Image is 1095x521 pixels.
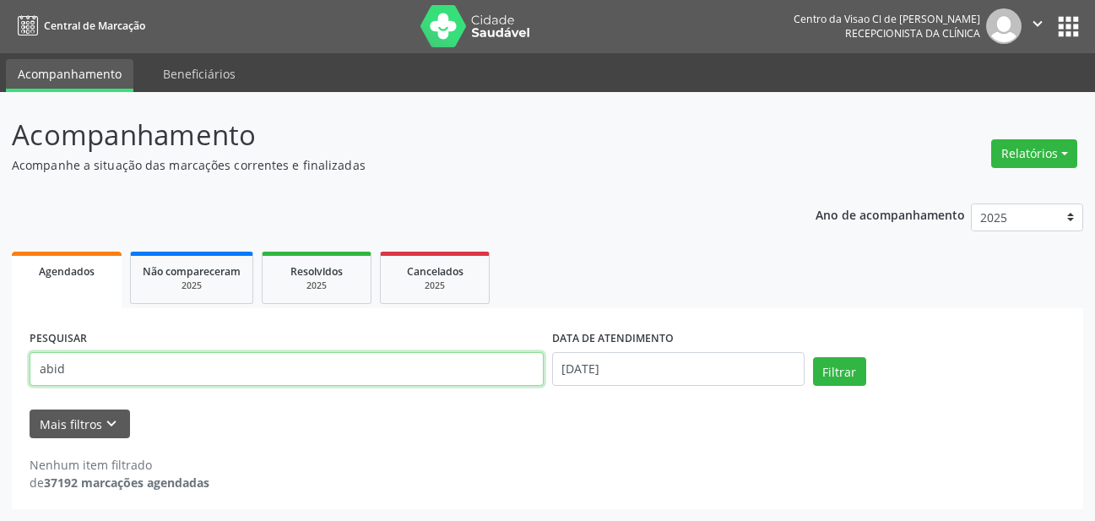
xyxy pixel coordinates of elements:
div: 2025 [143,279,241,292]
span: Cancelados [407,264,463,279]
a: Beneficiários [151,59,247,89]
i:  [1028,14,1047,33]
input: Nome, código do beneficiário ou CPF [30,352,544,386]
div: Centro da Visao Cl de [PERSON_NAME] [794,12,980,26]
button: Filtrar [813,357,866,386]
p: Acompanhamento [12,114,762,156]
div: de [30,474,209,491]
div: Nenhum item filtrado [30,456,209,474]
p: Ano de acompanhamento [816,204,965,225]
div: 2025 [393,279,477,292]
strong: 37192 marcações agendadas [44,475,209,491]
span: Central de Marcação [44,19,145,33]
i: keyboard_arrow_down [102,415,121,433]
button:  [1022,8,1054,44]
img: img [986,8,1022,44]
a: Central de Marcação [12,12,145,40]
label: PESQUISAR [30,326,87,352]
div: 2025 [274,279,359,292]
a: Acompanhamento [6,59,133,92]
span: Recepcionista da clínica [845,26,980,41]
span: Não compareceram [143,264,241,279]
button: Relatórios [991,139,1077,168]
input: Selecione um intervalo [552,352,805,386]
span: Agendados [39,264,95,279]
button: apps [1054,12,1083,41]
p: Acompanhe a situação das marcações correntes e finalizadas [12,156,762,174]
span: Resolvidos [290,264,343,279]
label: DATA DE ATENDIMENTO [552,326,674,352]
button: Mais filtroskeyboard_arrow_down [30,410,130,439]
